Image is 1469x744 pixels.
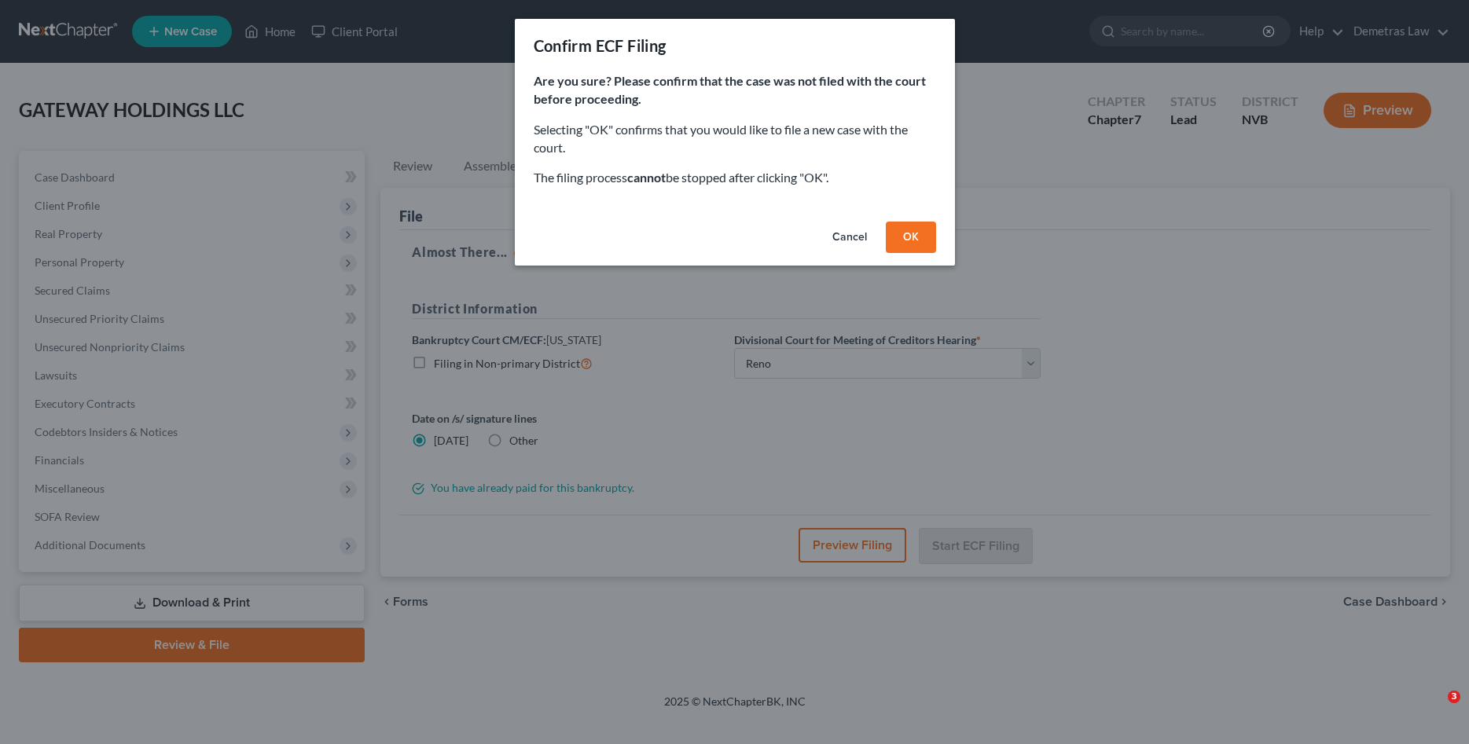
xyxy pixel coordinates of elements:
[534,73,926,106] strong: Are you sure? Please confirm that the case was not filed with the court before proceeding.
[534,121,936,157] p: Selecting "OK" confirms that you would like to file a new case with the court.
[886,222,936,253] button: OK
[1448,691,1460,703] span: 3
[534,35,667,57] div: Confirm ECF Filing
[627,170,666,185] strong: cannot
[820,222,880,253] button: Cancel
[534,169,936,187] p: The filing process be stopped after clicking "OK".
[1416,691,1453,728] iframe: Intercom live chat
